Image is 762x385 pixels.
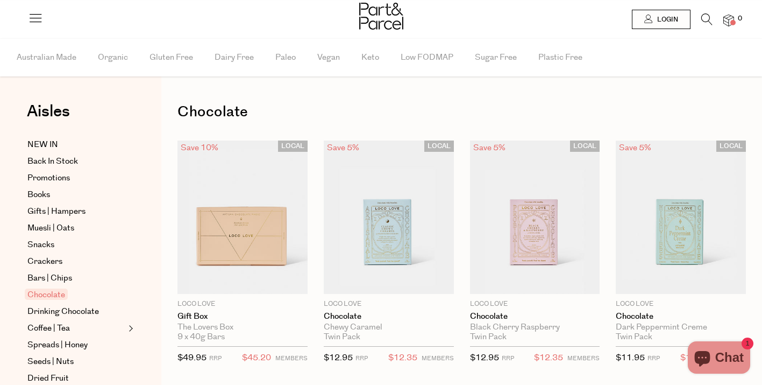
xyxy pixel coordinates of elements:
[177,323,308,332] div: The Lovers Box
[470,141,509,155] div: Save 5%
[27,222,125,235] a: Muesli | Oats
[27,188,125,201] a: Books
[27,103,70,130] a: Aisles
[149,39,193,76] span: Gluten Free
[27,305,99,318] span: Drinking Chocolate
[27,239,125,251] a: Snacks
[680,351,709,365] span: $11.40
[424,141,454,152] span: LOCAL
[27,172,70,185] span: Promotions
[27,339,125,352] a: Spreads | Honey
[278,141,308,152] span: LOCAL
[355,354,368,362] small: RRP
[27,188,50,201] span: Books
[215,39,254,76] span: Dairy Free
[534,351,563,365] span: $12.35
[616,141,746,294] img: Chocolate
[27,355,74,368] span: Seeds | Nuts
[735,14,745,24] span: 0
[242,351,271,365] span: $45.20
[126,322,133,335] button: Expand/Collapse Coffee | Tea
[616,312,746,321] a: Chocolate
[209,354,222,362] small: RRP
[470,332,507,342] span: Twin Pack
[27,322,125,335] a: Coffee | Tea
[27,100,70,123] span: Aisles
[27,339,88,352] span: Spreads | Honey
[17,39,76,76] span: Australian Made
[27,289,125,302] a: Chocolate
[25,289,68,300] span: Chocolate
[361,39,379,76] span: Keto
[177,312,308,321] a: Gift Box
[324,299,454,309] p: Loco Love
[27,205,86,218] span: Gifts | Hampers
[470,323,600,332] div: Black Cherry Raspberry
[177,332,225,342] span: 9 x 40g Bars
[567,354,600,362] small: MEMBERS
[538,39,582,76] span: Plastic Free
[27,372,125,385] a: Dried Fruit
[475,39,517,76] span: Sugar Free
[177,141,308,294] img: Gift Box
[324,312,454,321] a: Chocolate
[502,354,514,362] small: RRP
[98,39,128,76] span: Organic
[317,39,340,76] span: Vegan
[27,322,70,335] span: Coffee | Tea
[27,138,58,151] span: NEW IN
[324,141,454,294] img: Chocolate
[27,239,54,251] span: Snacks
[177,299,308,309] p: Loco Love
[654,15,678,24] span: Login
[324,323,454,332] div: Chewy Caramel
[275,354,308,362] small: MEMBERS
[177,141,222,155] div: Save 10%
[470,352,499,363] span: $12.95
[716,141,746,152] span: LOCAL
[177,100,746,124] h1: Chocolate
[359,3,403,30] img: Part&Parcel
[470,312,600,321] a: Chocolate
[27,222,74,235] span: Muesli | Oats
[616,323,746,332] div: Dark Peppermint Creme
[27,305,125,318] a: Drinking Chocolate
[27,205,125,218] a: Gifts | Hampers
[27,372,69,385] span: Dried Fruit
[616,332,652,342] span: Twin Pack
[177,352,206,363] span: $49.95
[27,172,125,185] a: Promotions
[723,15,734,26] a: 0
[632,10,690,29] a: Login
[570,141,600,152] span: LOCAL
[324,332,360,342] span: Twin Pack
[27,355,125,368] a: Seeds | Nuts
[27,255,125,268] a: Crackers
[616,141,654,155] div: Save 5%
[324,141,362,155] div: Save 5%
[685,341,753,376] inbox-online-store-chat: Shopify online store chat
[422,354,454,362] small: MEMBERS
[388,351,417,365] span: $12.35
[401,39,453,76] span: Low FODMAP
[470,141,600,294] img: Chocolate
[27,155,78,168] span: Back In Stock
[27,138,125,151] a: NEW IN
[27,255,62,268] span: Crackers
[616,352,645,363] span: $11.95
[27,155,125,168] a: Back In Stock
[470,299,600,309] p: Loco Love
[647,354,660,362] small: RRP
[324,352,353,363] span: $12.95
[616,299,746,309] p: Loco Love
[275,39,296,76] span: Paleo
[27,272,125,285] a: Bars | Chips
[27,272,72,285] span: Bars | Chips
